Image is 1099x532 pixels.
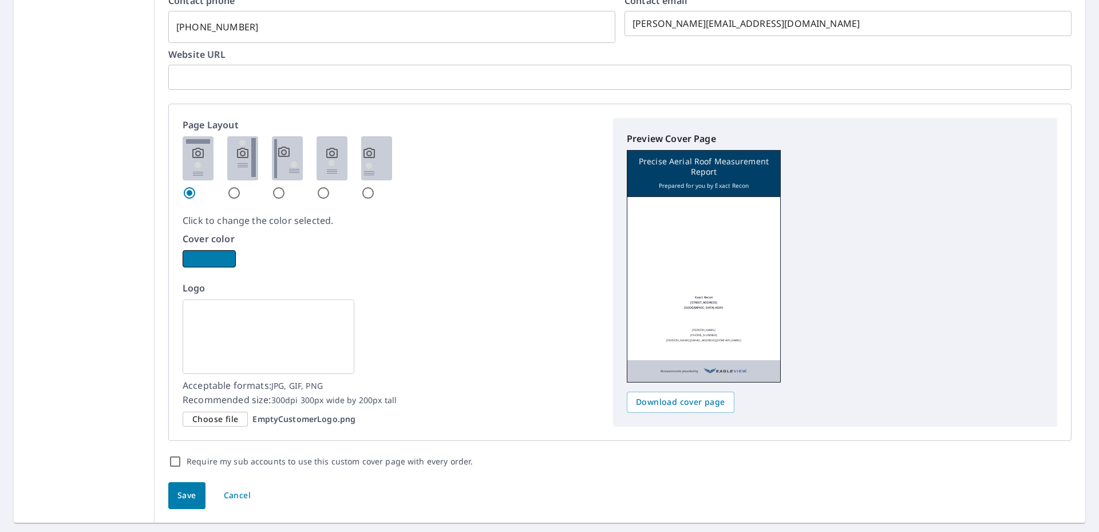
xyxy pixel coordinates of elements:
[636,395,725,409] span: Download cover page
[183,214,599,227] p: Click to change the color selected.
[627,132,1043,145] p: Preview Cover Page
[252,414,355,424] p: EmptyCustomerLogo.png
[183,118,599,132] p: Page Layout
[271,395,397,405] span: 300dpi 300px wide by 200px tall
[271,380,323,391] span: JPG, GIF, PNG
[272,136,303,180] img: 3
[192,412,238,427] span: Choose file
[168,482,205,509] button: Save
[183,300,354,374] img: logo
[669,206,739,236] img: logo
[690,333,717,338] p: [PHONE_NUMBER]
[361,136,392,180] img: 5
[183,136,214,180] img: 1
[627,392,734,413] button: Download cover page
[183,412,248,427] div: Choose file
[214,482,260,509] button: Cancel
[183,232,599,246] p: Cover color
[183,281,599,295] p: Logo
[317,136,347,180] img: 4
[183,379,599,407] p: Acceptable formats: Recommended size:
[690,300,718,305] p: [STREET_ADDRESS]
[659,180,749,191] p: Prepared for you by Exact Recon
[661,366,698,376] p: Measurements provided by
[633,156,774,177] p: Precise Aerial Roof Measurement Report
[227,136,258,180] img: 2
[684,305,724,310] p: [GEOGRAPHIC_DATA] 49201
[177,488,196,503] span: Save
[692,328,716,333] p: [PERSON_NAME]
[704,366,747,376] img: EV Logo
[666,338,741,343] p: [PERSON_NAME][EMAIL_ADDRESS][DOMAIN_NAME]
[187,455,473,468] label: Require my sub accounts to use this custom cover page with every order.
[695,295,713,300] p: Exact Recon
[168,50,1072,59] label: Website URL
[224,488,251,503] span: Cancel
